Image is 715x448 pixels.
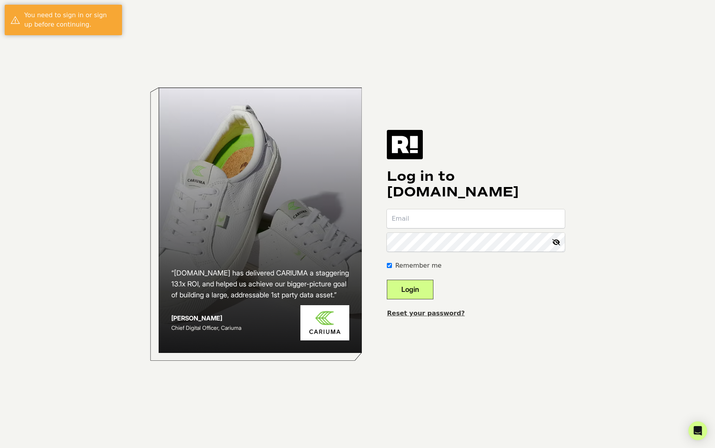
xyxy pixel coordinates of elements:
div: You need to sign in or sign up before continuing. [24,11,116,29]
h1: Log in to [DOMAIN_NAME] [387,169,565,200]
img: Retention.com [387,130,423,159]
h2: “[DOMAIN_NAME] has delivered CARIUMA a staggering 13.1x ROI, and helped us achieve our bigger-pic... [171,268,350,300]
img: Cariuma [300,305,349,341]
input: Email [387,209,565,228]
strong: [PERSON_NAME] [171,314,222,322]
div: Open Intercom Messenger [688,421,707,440]
a: Reset your password? [387,309,465,317]
span: Chief Digital Officer, Cariuma [171,324,241,331]
label: Remember me [395,261,441,270]
button: Login [387,280,433,299]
